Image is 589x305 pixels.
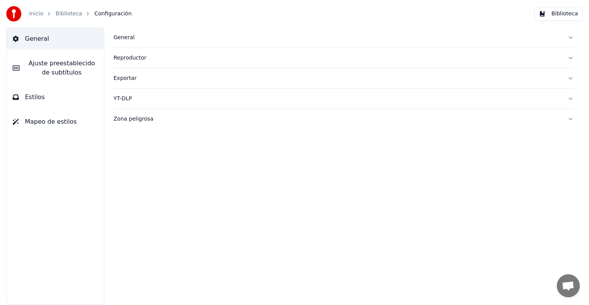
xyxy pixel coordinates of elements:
[25,117,77,126] span: Mapeo de estilos
[26,59,98,77] span: Ajuste preestablecido de subtítulos
[114,34,561,41] div: General
[114,75,561,82] div: Exportar
[56,10,82,18] a: Biblioteca
[7,111,104,133] button: Mapeo de estilos
[29,10,132,18] nav: breadcrumb
[557,274,580,297] div: Chat abierto
[114,95,561,103] div: YT-DLP
[114,28,574,48] button: General
[7,86,104,108] button: Estilos
[29,10,43,18] a: Inicio
[25,93,45,102] span: Estilos
[6,6,21,22] img: youka
[114,68,574,88] button: Exportar
[534,7,583,21] button: Biblioteca
[114,48,574,68] button: Reproductor
[25,34,49,43] span: General
[114,89,574,109] button: YT-DLP
[114,54,561,62] div: Reproductor
[114,115,561,123] div: Zona peligrosa
[94,10,132,18] span: Configuración
[7,28,104,50] button: General
[7,53,104,83] button: Ajuste preestablecido de subtítulos
[114,109,574,129] button: Zona peligrosa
